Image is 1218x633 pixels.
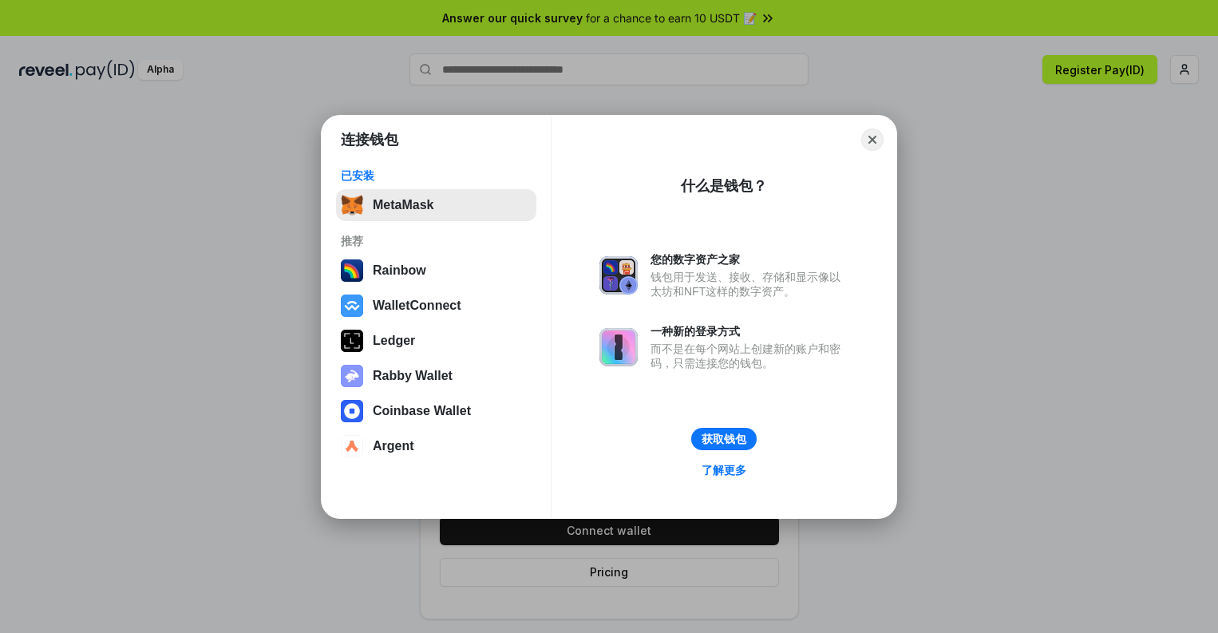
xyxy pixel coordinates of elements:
img: svg+xml,%3Csvg%20width%3D%22120%22%20height%3D%22120%22%20viewBox%3D%220%200%20120%20120%22%20fil... [341,259,363,282]
div: WalletConnect [373,299,461,313]
button: MetaMask [336,189,536,221]
img: svg+xml,%3Csvg%20width%3D%2228%22%20height%3D%2228%22%20viewBox%3D%220%200%2028%2028%22%20fill%3D... [341,435,363,457]
div: Ledger [373,334,415,348]
div: 了解更多 [702,463,746,477]
button: Rainbow [336,255,536,287]
button: Argent [336,430,536,462]
div: 您的数字资产之家 [651,252,848,267]
div: 而不是在每个网站上创建新的账户和密码，只需连接您的钱包。 [651,342,848,370]
div: Rainbow [373,263,426,278]
button: Ledger [336,325,536,357]
img: svg+xml,%3Csvg%20width%3D%2228%22%20height%3D%2228%22%20viewBox%3D%220%200%2028%2028%22%20fill%3D... [341,295,363,317]
img: svg+xml,%3Csvg%20width%3D%2228%22%20height%3D%2228%22%20viewBox%3D%220%200%2028%2028%22%20fill%3D... [341,400,363,422]
img: svg+xml,%3Csvg%20xmlns%3D%22http%3A%2F%2Fwww.w3.org%2F2000%2Fsvg%22%20width%3D%2228%22%20height%3... [341,330,363,352]
button: WalletConnect [336,290,536,322]
div: MetaMask [373,198,433,212]
div: 获取钱包 [702,432,746,446]
img: svg+xml,%3Csvg%20xmlns%3D%22http%3A%2F%2Fwww.w3.org%2F2000%2Fsvg%22%20fill%3D%22none%22%20viewBox... [341,365,363,387]
img: svg+xml,%3Csvg%20xmlns%3D%22http%3A%2F%2Fwww.w3.org%2F2000%2Fsvg%22%20fill%3D%22none%22%20viewBox... [599,256,638,295]
img: svg+xml,%3Csvg%20fill%3D%22none%22%20height%3D%2233%22%20viewBox%3D%220%200%2035%2033%22%20width%... [341,194,363,216]
div: 一种新的登录方式 [651,324,848,338]
h1: 连接钱包 [341,130,398,149]
div: 已安装 [341,168,532,183]
div: Argent [373,439,414,453]
button: 获取钱包 [691,428,757,450]
div: 推荐 [341,234,532,248]
button: Coinbase Wallet [336,395,536,427]
img: svg+xml,%3Csvg%20xmlns%3D%22http%3A%2F%2Fwww.w3.org%2F2000%2Fsvg%22%20fill%3D%22none%22%20viewBox... [599,328,638,366]
div: Coinbase Wallet [373,404,471,418]
button: Rabby Wallet [336,360,536,392]
div: Rabby Wallet [373,369,453,383]
div: 什么是钱包？ [681,176,767,196]
div: 钱包用于发送、接收、存储和显示像以太坊和NFT这样的数字资产。 [651,270,848,299]
button: Close [861,129,884,151]
a: 了解更多 [692,460,756,481]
